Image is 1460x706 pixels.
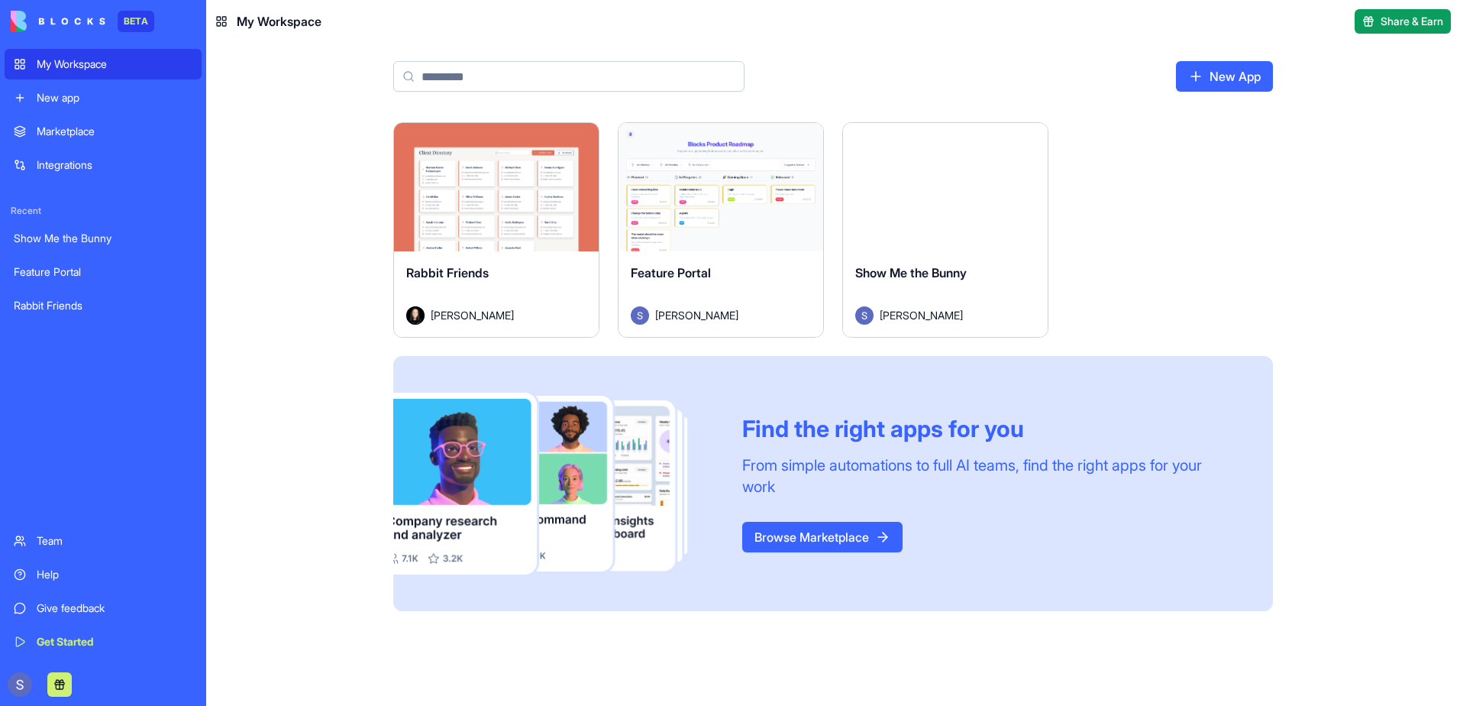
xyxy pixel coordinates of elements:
[5,223,202,254] a: Show Me the Bunny
[5,290,202,321] a: Rabbit Friends
[1176,61,1273,92] a: New App
[179,24,209,55] img: Profile image for Michal
[31,209,255,225] div: We'll be back online [DATE]
[22,368,283,396] div: FAQ
[242,515,266,526] span: Help
[37,567,192,582] div: Help
[208,24,238,55] img: Profile image for Shelly
[31,374,256,390] div: FAQ
[631,306,649,325] img: Avatar
[8,672,32,697] img: ACg8ocJg4p_dPqjhSL03u1SIVTGQdpy5AIiJU7nt3TQW-L-gyDNKzg=s96-c
[393,393,718,575] img: Frame_181_egmpey.png
[5,559,202,590] a: Help
[22,331,283,361] button: Search for help
[102,477,203,538] button: Messages
[37,601,192,616] div: Give feedback
[11,11,105,32] img: logo
[5,526,202,556] a: Team
[237,12,321,31] span: My Workspace
[31,287,256,303] div: Tickets
[31,193,255,209] div: Send us a message
[855,306,874,325] img: Avatar
[406,265,489,280] span: Rabbit Friends
[34,515,68,526] span: Home
[742,455,1236,497] div: From simple automations to full AI teams, find the right apps for your work
[431,307,514,323] span: [PERSON_NAME]
[880,307,963,323] span: [PERSON_NAME]
[742,522,903,552] a: Browse Marketplace
[31,338,124,355] span: Search for help
[37,124,192,139] div: Marketplace
[14,264,192,280] div: Feature Portal
[406,306,425,325] img: Avatar
[204,477,305,538] button: Help
[22,281,283,309] div: Tickets
[618,122,824,338] a: Feature PortalAvatar[PERSON_NAME]
[31,108,275,134] p: Hi [PERSON_NAME]
[37,157,192,173] div: Integrations
[127,515,179,526] span: Messages
[31,259,274,275] div: Create a ticket
[15,180,290,238] div: Send us a messageWe'll be back online [DATE]
[5,83,202,113] a: New app
[5,257,202,287] a: Feature Portal
[31,134,275,160] p: How can we help?
[655,307,738,323] span: [PERSON_NAME]
[1381,14,1443,29] span: Share & Earn
[5,49,202,79] a: My Workspace
[37,57,192,72] div: My Workspace
[5,593,202,623] a: Give feedback
[31,29,49,53] img: logo
[11,11,154,32] a: BETA
[5,627,202,657] a: Get Started
[5,116,202,147] a: Marketplace
[37,90,192,105] div: New app
[5,205,202,217] span: Recent
[37,533,192,549] div: Team
[842,122,1048,338] a: Show Me the BunnyAvatar[PERSON_NAME]
[14,298,192,313] div: Rabbit Friends
[1355,9,1451,34] button: Share & Earn
[393,122,599,338] a: Rabbit FriendsAvatar[PERSON_NAME]
[5,150,202,180] a: Integrations
[37,634,192,649] div: Get Started
[631,265,711,280] span: Feature Portal
[263,24,290,52] div: Close
[855,265,967,280] span: Show Me the Bunny
[14,231,192,246] div: Show Me the Bunny
[118,11,154,32] div: BETA
[742,415,1236,442] div: Find the right apps for you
